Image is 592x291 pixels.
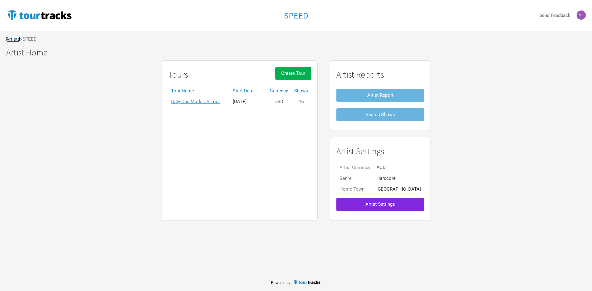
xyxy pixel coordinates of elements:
button: Artist Settings [336,198,424,211]
button: Artist Report [336,89,424,102]
a: Artist Settings [336,195,424,214]
td: Hardcore [373,173,424,184]
td: Home Town [336,184,373,195]
a: Artist Report [336,86,424,105]
a: Artists [6,36,20,42]
h1: SPEED [284,10,308,21]
h1: Artist Home [6,48,592,57]
td: Genre [336,173,373,184]
td: USD [267,96,291,107]
th: Tour Name [168,86,230,96]
span: Powered by [271,281,290,285]
a: Only One Mode US Tour [171,99,220,104]
span: > SPEED [20,37,37,42]
th: Currency [267,86,291,96]
span: Artist Report [367,92,393,98]
h1: Artist Settings [336,147,424,156]
a: SPEED [284,11,308,20]
th: Shows [291,86,311,96]
td: AUD [373,162,424,173]
a: Create Tour [275,67,311,86]
th: Start Date [230,86,267,96]
h1: Artist Reports [336,70,424,79]
td: Artist Currency [336,162,373,173]
h1: Tours [168,70,188,79]
img: TourTracks [6,9,73,21]
img: Melanie [577,10,586,20]
span: Create Tour [281,71,305,76]
td: [GEOGRAPHIC_DATA] [373,184,424,195]
td: 16 [291,96,311,107]
button: Search Shows [336,108,424,121]
strong: Send Feedback [539,13,570,18]
td: [DATE] [230,96,267,107]
img: TourTracks [293,280,321,285]
button: Create Tour [275,67,311,80]
span: Artist Settings [365,201,395,207]
a: Search Shows [336,105,424,124]
span: Search Shows [366,112,395,117]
